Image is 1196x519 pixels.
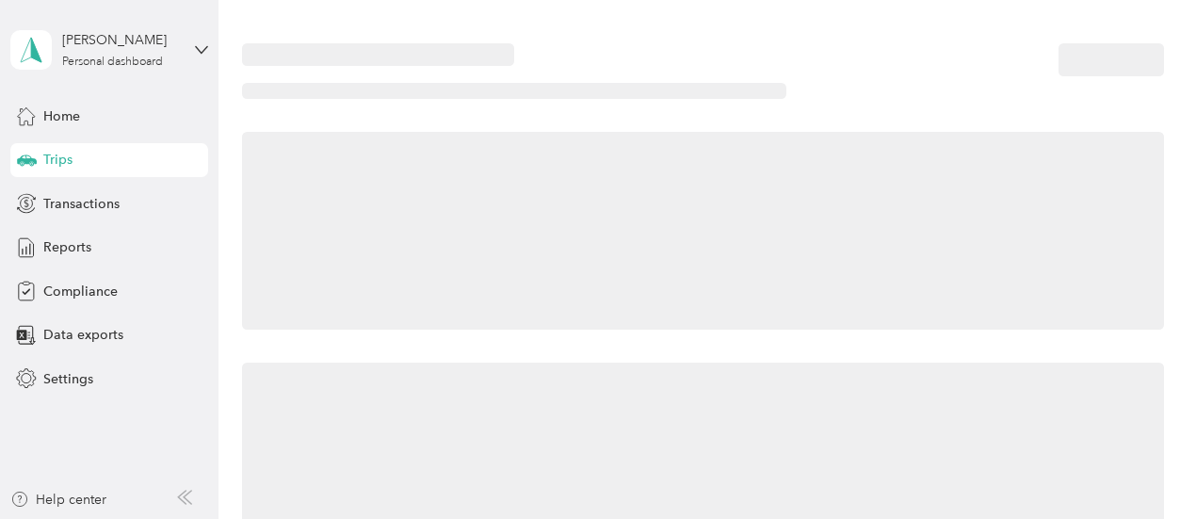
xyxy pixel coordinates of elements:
iframe: Everlance-gr Chat Button Frame [1091,414,1196,519]
button: Help center [10,490,106,510]
div: Personal dashboard [62,57,163,68]
span: Home [43,106,80,126]
span: Reports [43,237,91,257]
span: Settings [43,369,93,389]
span: Trips [43,150,73,170]
div: [PERSON_NAME] [62,30,180,50]
span: Data exports [43,325,123,345]
span: Compliance [43,282,118,301]
span: Transactions [43,194,120,214]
